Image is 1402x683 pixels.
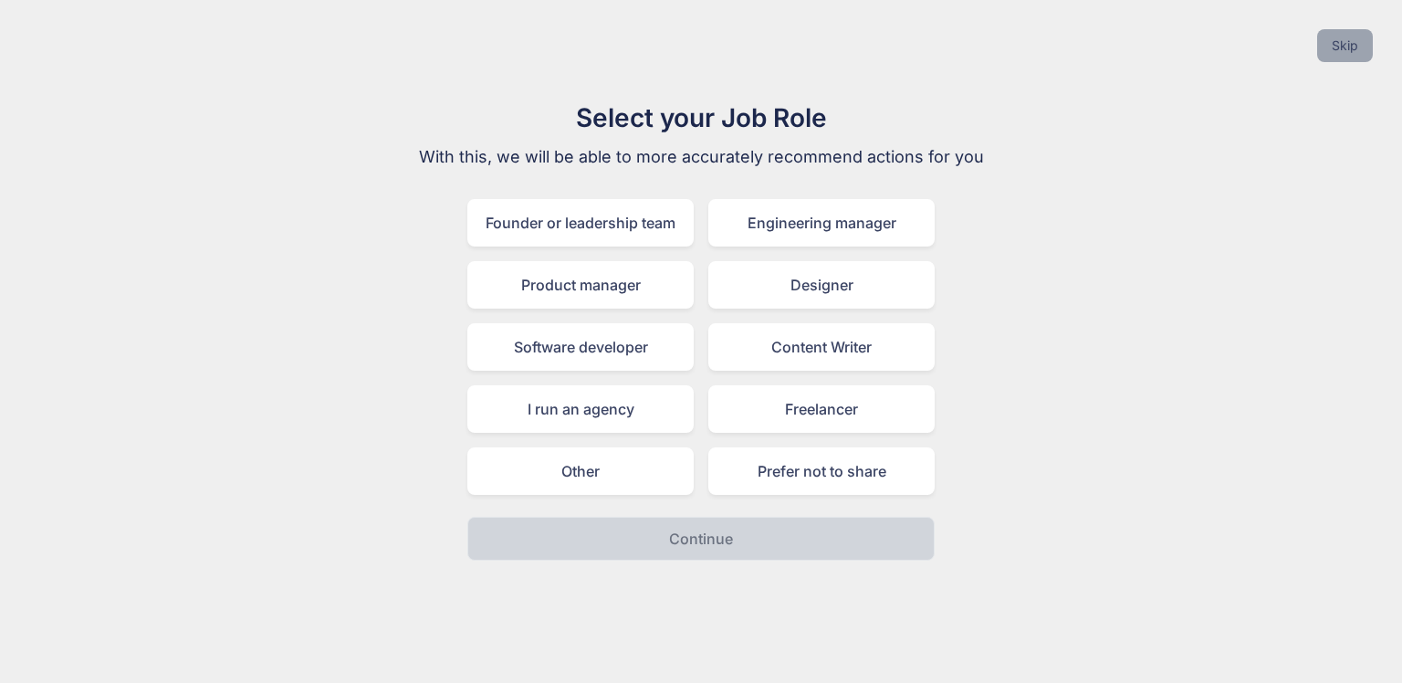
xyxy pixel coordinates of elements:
button: Continue [467,517,935,561]
div: Software developer [467,323,694,371]
h1: Select your Job Role [394,99,1008,137]
div: Product manager [467,261,694,309]
div: Founder or leadership team [467,199,694,247]
div: Freelancer [708,385,935,433]
div: I run an agency [467,385,694,433]
div: Prefer not to share [708,447,935,495]
div: Engineering manager [708,199,935,247]
div: Other [467,447,694,495]
p: With this, we will be able to more accurately recommend actions for you [394,144,1008,170]
div: Content Writer [708,323,935,371]
p: Continue [669,528,733,550]
div: Designer [708,261,935,309]
button: Skip [1317,29,1373,62]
